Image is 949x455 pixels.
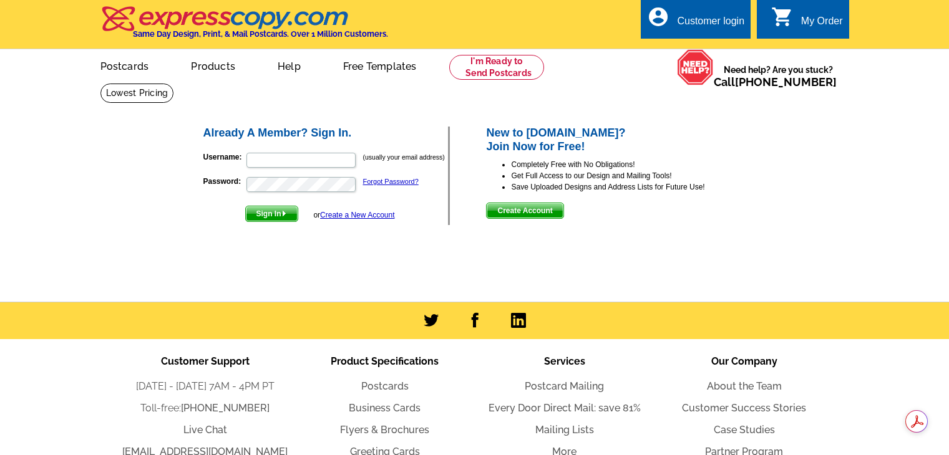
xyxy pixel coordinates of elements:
[245,206,298,222] button: Sign In
[735,75,837,89] a: [PHONE_NUMBER]
[203,151,245,163] label: Username:
[647,6,669,28] i: account_circle
[801,16,843,33] div: My Order
[707,380,782,392] a: About the Team
[363,178,419,185] a: Forgot Password?
[714,64,843,89] span: Need help? Are you stuck?
[133,29,388,39] h4: Same Day Design, Print, & Mail Postcards. Over 1 Million Customers.
[340,424,429,436] a: Flyers & Brochures
[258,50,321,80] a: Help
[682,402,806,414] a: Customer Success Stories
[489,402,641,414] a: Every Door Direct Mail: save 81%
[203,176,245,187] label: Password:
[363,153,445,161] small: (usually your email address)
[246,206,298,221] span: Sign In
[511,170,747,181] li: Get Full Access to our Design and Mailing Tools!
[771,14,843,29] a: shopping_cart My Order
[544,355,585,367] span: Services
[511,181,747,193] li: Save Uploaded Designs and Address Lists for Future Use!
[486,203,563,219] button: Create Account
[525,380,604,392] a: Postcard Mailing
[203,127,449,140] h2: Already A Member? Sign In.
[281,211,287,216] img: button-next-arrow-white.png
[181,402,270,414] a: [PHONE_NUMBER]
[711,355,777,367] span: Our Company
[183,424,227,436] a: Live Chat
[100,15,388,39] a: Same Day Design, Print, & Mail Postcards. Over 1 Million Customers.
[331,355,439,367] span: Product Specifications
[349,402,421,414] a: Business Cards
[647,14,744,29] a: account_circle Customer login
[171,50,255,80] a: Products
[771,6,794,28] i: shopping_cart
[511,159,747,170] li: Completely Free with No Obligations!
[677,49,714,85] img: help
[80,50,169,80] a: Postcards
[161,355,250,367] span: Customer Support
[320,211,394,219] a: Create a New Account
[714,424,775,436] a: Case Studies
[313,209,394,221] div: or
[361,380,409,392] a: Postcards
[115,379,295,394] li: [DATE] - [DATE] 7AM - 4PM PT
[535,424,594,436] a: Mailing Lists
[714,75,837,89] span: Call
[486,127,747,153] h2: New to [DOMAIN_NAME]? Join Now for Free!
[323,50,437,80] a: Free Templates
[487,203,563,218] span: Create Account
[677,16,744,33] div: Customer login
[115,401,295,416] li: Toll-free:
